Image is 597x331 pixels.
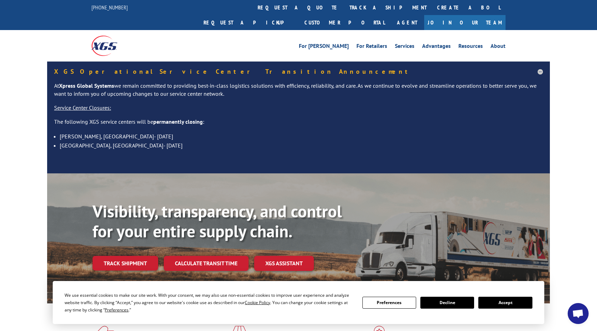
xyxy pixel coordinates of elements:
[424,15,506,30] a: Join Our Team
[458,43,483,51] a: Resources
[356,43,387,51] a: For Retailers
[299,15,390,30] a: Customer Portal
[362,297,416,309] button: Preferences
[478,297,532,309] button: Accept
[153,118,203,125] strong: permanently closing
[299,43,349,51] a: For [PERSON_NAME]
[91,4,128,11] a: [PHONE_NUMBER]
[105,307,128,313] span: Preferences
[164,256,249,271] a: Calculate transit time
[54,69,543,75] h5: XGS Operational Service Center Transition Announcement
[60,132,543,141] li: [PERSON_NAME], [GEOGRAPHIC_DATA]- [DATE]
[568,303,589,324] a: Open chat
[53,281,544,324] div: Cookie Consent Prompt
[390,15,424,30] a: Agent
[395,43,414,51] a: Services
[59,82,114,89] strong: Xpress Global Systems
[60,141,543,150] li: [GEOGRAPHIC_DATA], [GEOGRAPHIC_DATA]- [DATE]
[93,200,342,242] b: Visibility, transparency, and control for your entire supply chain.
[245,300,270,305] span: Cookie Policy
[65,292,354,314] div: We use essential cookies to make our site work. With your consent, we may also use non-essential ...
[254,256,314,271] a: XGS ASSISTANT
[54,104,111,111] u: Service Center Closures:
[491,43,506,51] a: About
[420,297,474,309] button: Decline
[54,118,543,132] p: The following XGS service centers will be :
[93,256,158,271] a: Track shipment
[198,15,299,30] a: Request a pickup
[422,43,451,51] a: Advantages
[54,82,543,104] p: At we remain committed to providing best-in-class logistics solutions with efficiency, reliabilit...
